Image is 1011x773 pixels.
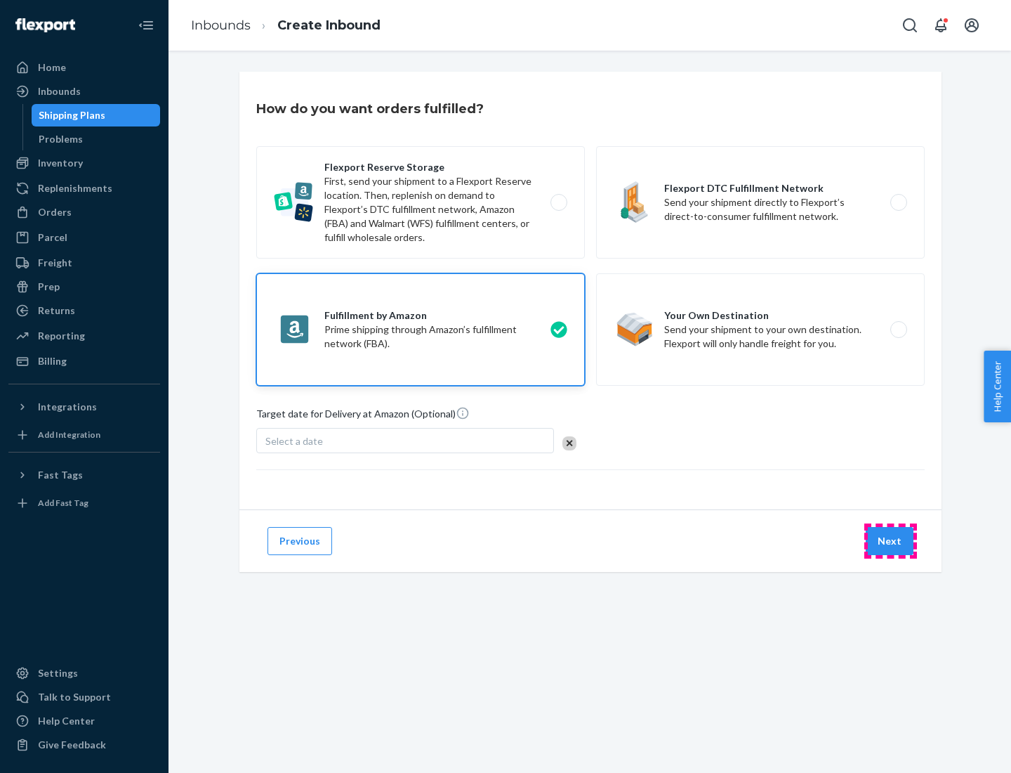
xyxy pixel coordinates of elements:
[8,464,160,486] button: Fast Tags
[8,201,160,223] a: Orders
[38,60,66,74] div: Home
[15,18,75,32] img: Flexport logo
[32,104,161,126] a: Shipping Plans
[38,666,78,680] div: Settings
[38,354,67,368] div: Billing
[39,132,83,146] div: Problems
[958,11,986,39] button: Open account menu
[38,714,95,728] div: Help Center
[32,128,161,150] a: Problems
[38,690,111,704] div: Talk to Support
[38,230,67,245] div: Parcel
[8,152,160,174] a: Inventory
[8,396,160,418] button: Integrations
[277,18,381,33] a: Create Inbound
[38,84,81,98] div: Inbounds
[38,468,83,482] div: Fast Tags
[927,11,955,39] button: Open notifications
[8,734,160,756] button: Give Feedback
[132,11,160,39] button: Close Navigation
[8,80,160,103] a: Inbounds
[8,299,160,322] a: Returns
[8,226,160,249] a: Parcel
[8,662,160,684] a: Settings
[896,11,924,39] button: Open Search Box
[38,329,85,343] div: Reporting
[38,156,83,170] div: Inventory
[265,435,323,447] span: Select a date
[38,205,72,219] div: Orders
[180,5,392,46] ol: breadcrumbs
[38,304,75,318] div: Returns
[8,275,160,298] a: Prep
[267,527,332,555] button: Previous
[8,252,160,274] a: Freight
[38,280,60,294] div: Prep
[38,429,100,441] div: Add Integration
[38,181,112,195] div: Replenishments
[8,492,160,514] a: Add Fast Tag
[39,108,105,122] div: Shipping Plans
[38,400,97,414] div: Integrations
[866,527,913,555] button: Next
[191,18,251,33] a: Inbounds
[8,177,160,200] a: Replenishments
[8,325,160,347] a: Reporting
[8,710,160,732] a: Help Center
[38,497,88,509] div: Add Fast Tag
[8,424,160,446] a: Add Integration
[8,56,160,79] a: Home
[8,350,160,372] a: Billing
[984,351,1011,422] button: Help Center
[256,406,470,427] span: Target date for Delivery at Amazon (Optional)
[256,100,484,118] h3: How do you want orders fulfilled?
[38,738,106,752] div: Give Feedback
[38,256,72,270] div: Freight
[8,686,160,708] a: Talk to Support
